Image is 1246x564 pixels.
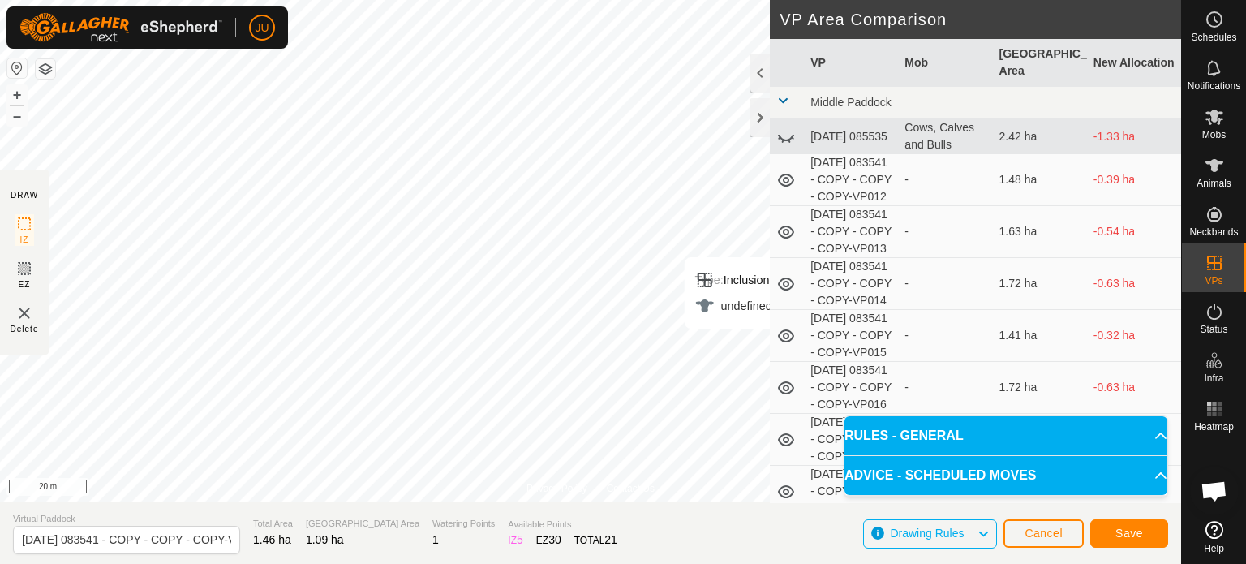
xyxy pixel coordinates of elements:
[19,278,31,291] span: EZ
[993,119,1087,154] td: 2.42 ha
[1087,362,1181,414] td: -0.63 ha
[536,532,561,549] div: EZ
[780,10,1181,29] h2: VP Area Comparison
[1087,39,1181,87] th: New Allocation
[804,414,898,466] td: [DATE] 083541 - COPY - COPY - COPY-VP017
[1087,154,1181,206] td: -0.39 ha
[844,466,1036,485] span: ADVICE - SCHEDULED MOVES
[508,532,522,549] div: IZ
[13,512,240,526] span: Virtual Paddock
[255,19,269,37] span: JU
[306,533,344,546] span: 1.09 ha
[11,323,39,335] span: Delete
[993,258,1087,310] td: 1.72 ha
[804,362,898,414] td: [DATE] 083541 - COPY - COPY - COPY-VP016
[1204,373,1223,383] span: Infra
[1087,119,1181,154] td: -1.33 ha
[1189,227,1238,237] span: Neckbands
[36,59,55,79] button: Map Layers
[1204,544,1224,553] span: Help
[1087,206,1181,258] td: -0.54 ha
[306,517,419,531] span: [GEOGRAPHIC_DATA] Area
[1200,325,1227,334] span: Status
[904,275,986,292] div: -
[993,310,1087,362] td: 1.41 ha
[1025,527,1063,540] span: Cancel
[904,223,986,240] div: -
[993,206,1087,258] td: 1.63 ha
[890,527,964,540] span: Drawing Rules
[804,466,898,518] td: [DATE] 083541 - COPY - COPY - COPY-VP018
[1191,32,1236,42] span: Schedules
[20,234,29,246] span: IZ
[7,85,27,105] button: +
[15,304,34,323] img: VP
[904,119,986,153] div: Cows, Calves and Bulls
[1090,519,1168,548] button: Save
[1202,130,1226,140] span: Mobs
[1087,414,1181,466] td: -0.76 ha
[604,533,617,546] span: 21
[844,456,1167,495] p-accordion-header: ADVICE - SCHEDULED MOVES
[904,379,986,396] div: -
[695,296,810,316] div: undefined Animal
[1115,527,1143,540] span: Save
[1087,310,1181,362] td: -0.32 ha
[904,171,986,188] div: -
[993,39,1087,87] th: [GEOGRAPHIC_DATA] Area
[1188,81,1240,91] span: Notifications
[7,58,27,78] button: Reset Map
[548,533,561,546] span: 30
[1182,514,1246,560] a: Help
[253,533,291,546] span: 1.46 ha
[508,518,617,532] span: Available Points
[432,533,439,546] span: 1
[844,426,964,446] span: RULES - GENERAL
[904,327,986,344] div: -
[574,532,617,549] div: TOTAL
[804,154,898,206] td: [DATE] 083541 - COPY - COPY - COPY-VP012
[11,189,38,201] div: DRAW
[898,39,992,87] th: Mob
[804,119,898,154] td: [DATE] 085535
[1003,519,1084,548] button: Cancel
[253,517,293,531] span: Total Area
[844,416,1167,455] p-accordion-header: RULES - GENERAL
[19,13,222,42] img: Gallagher Logo
[432,517,495,531] span: Watering Points
[993,414,1087,466] td: 1.85 ha
[695,270,810,290] div: Inclusion Zone
[1194,422,1234,432] span: Heatmap
[1205,276,1222,286] span: VPs
[804,39,898,87] th: VP
[607,481,655,496] a: Contact Us
[1197,179,1231,188] span: Animals
[1087,258,1181,310] td: -0.63 ha
[804,310,898,362] td: [DATE] 083541 - COPY - COPY - COPY-VP015
[526,481,587,496] a: Privacy Policy
[517,533,523,546] span: 5
[7,106,27,126] button: –
[1190,467,1239,515] a: Open chat
[993,154,1087,206] td: 1.48 ha
[804,206,898,258] td: [DATE] 083541 - COPY - COPY - COPY-VP013
[993,362,1087,414] td: 1.72 ha
[804,258,898,310] td: [DATE] 083541 - COPY - COPY - COPY-VP014
[810,96,892,109] span: Middle Paddock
